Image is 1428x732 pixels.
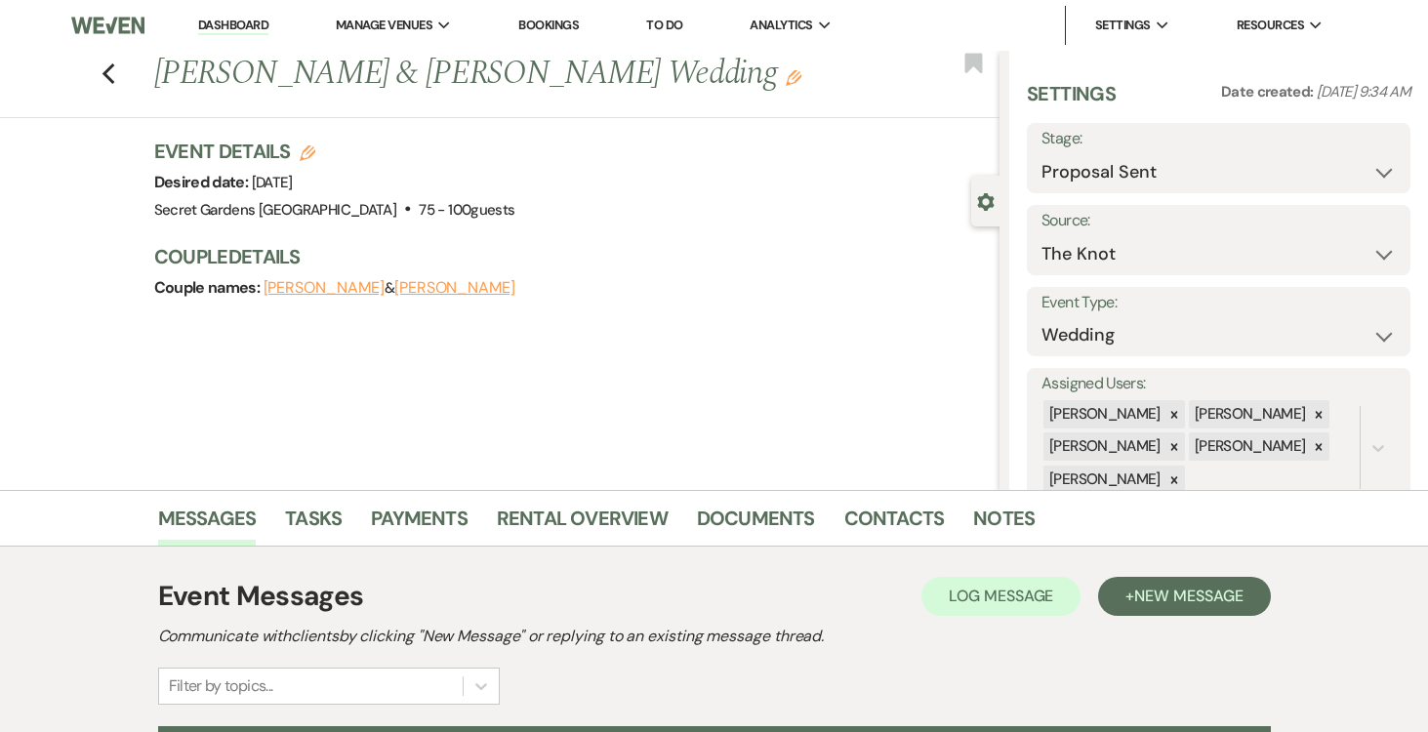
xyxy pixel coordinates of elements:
[1043,466,1163,494] div: [PERSON_NAME]
[198,17,268,35] a: Dashboard
[264,280,385,296] button: [PERSON_NAME]
[71,5,144,46] img: Weven Logo
[844,503,945,546] a: Contacts
[1317,82,1410,102] span: [DATE] 9:34 AM
[154,243,981,270] h3: Couple Details
[977,191,995,210] button: Close lead details
[1043,432,1163,461] div: [PERSON_NAME]
[1189,400,1309,428] div: [PERSON_NAME]
[158,625,1271,648] h2: Communicate with clients by clicking "New Message" or replying to an existing message thread.
[264,278,515,298] span: &
[921,577,1081,616] button: Log Message
[697,503,815,546] a: Documents
[158,576,364,617] h1: Event Messages
[1027,80,1116,123] h3: Settings
[394,280,515,296] button: [PERSON_NAME]
[154,138,515,165] h3: Event Details
[154,200,397,220] span: Secret Gardens [GEOGRAPHIC_DATA]
[518,17,579,33] a: Bookings
[1041,289,1396,317] label: Event Type:
[786,68,801,86] button: Edit
[1237,16,1304,35] span: Resources
[1189,432,1309,461] div: [PERSON_NAME]
[973,503,1035,546] a: Notes
[154,172,252,192] span: Desired date:
[154,277,264,298] span: Couple names:
[252,173,293,192] span: [DATE]
[154,51,823,98] h1: [PERSON_NAME] & [PERSON_NAME] Wedding
[158,503,257,546] a: Messages
[371,503,468,546] a: Payments
[646,17,682,33] a: To Do
[1098,577,1270,616] button: +New Message
[1134,586,1243,606] span: New Message
[1095,16,1151,35] span: Settings
[1041,207,1396,235] label: Source:
[1043,400,1163,428] div: [PERSON_NAME]
[750,16,812,35] span: Analytics
[1041,370,1396,398] label: Assigned Users:
[336,16,432,35] span: Manage Venues
[497,503,668,546] a: Rental Overview
[1221,82,1317,102] span: Date created:
[419,200,514,220] span: 75 - 100 guests
[949,586,1053,606] span: Log Message
[169,674,273,698] div: Filter by topics...
[1041,125,1396,153] label: Stage:
[285,503,342,546] a: Tasks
